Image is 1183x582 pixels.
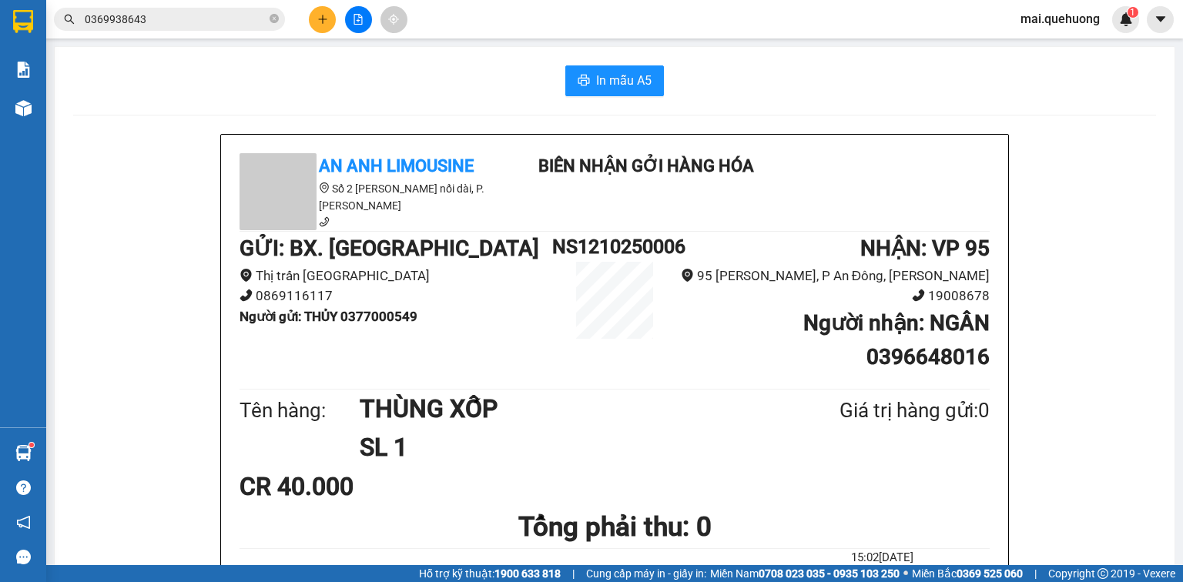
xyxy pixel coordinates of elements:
[677,286,990,306] li: 19008678
[538,156,754,176] b: Biên nhận gởi hàng hóa
[360,390,765,428] h1: THÙNG XỐP
[586,565,706,582] span: Cung cấp máy in - giấy in:
[681,269,694,282] span: environment
[1147,6,1174,33] button: caret-down
[13,10,33,33] img: logo-vxr
[565,65,664,96] button: printerIn mẫu A5
[15,445,32,461] img: warehouse-icon
[240,309,417,324] b: Người gửi : THỦY 0377000549
[1128,7,1138,18] sup: 1
[240,236,539,261] b: GỬI : BX. [GEOGRAPHIC_DATA]
[240,506,990,548] h1: Tổng phải thu: 0
[1008,9,1112,28] span: mai.quehuong
[270,14,279,23] span: close-circle
[552,232,677,262] h1: NS1210250006
[1034,565,1037,582] span: |
[16,550,31,564] span: message
[240,180,517,214] li: Số 2 [PERSON_NAME] nối dài, P. [PERSON_NAME]
[860,236,990,261] b: NHẬN : VP 95
[419,565,561,582] span: Hỗ trợ kỹ thuật:
[16,480,31,495] span: question-circle
[240,289,253,302] span: phone
[85,11,266,28] input: Tìm tên, số ĐT hoặc mã đơn
[912,289,925,302] span: phone
[596,71,652,90] span: In mẫu A5
[16,515,31,530] span: notification
[345,6,372,33] button: file-add
[319,216,330,227] span: phone
[353,14,364,25] span: file-add
[317,14,328,25] span: plus
[912,565,1023,582] span: Miền Bắc
[578,74,590,89] span: printer
[1098,568,1108,579] span: copyright
[803,310,990,370] b: Người nhận : NGÂN 0396648016
[572,565,575,582] span: |
[15,100,32,116] img: warehouse-icon
[388,14,399,25] span: aim
[957,567,1023,580] strong: 0369 525 060
[759,567,900,580] strong: 0708 023 035 - 0935 103 250
[15,62,32,78] img: solution-icon
[1130,7,1135,18] span: 1
[1119,12,1133,26] img: icon-new-feature
[380,6,407,33] button: aim
[29,443,34,447] sup: 1
[677,266,990,286] li: 95 [PERSON_NAME], P An Đông, [PERSON_NAME]
[319,156,474,176] b: An Anh Limousine
[360,428,765,467] h1: SL 1
[710,565,900,582] span: Miền Nam
[494,567,561,580] strong: 1900 633 818
[775,549,990,567] li: 15:02[DATE]
[1154,12,1168,26] span: caret-down
[903,570,908,577] span: ⚪️
[64,14,75,25] span: search
[319,182,330,193] span: environment
[240,266,552,286] li: Thị trấn [GEOGRAPHIC_DATA]
[309,6,336,33] button: plus
[240,467,487,506] div: CR 40.000
[765,395,990,426] div: Giá trị hàng gửi: 0
[240,395,360,426] div: Tên hàng:
[270,12,279,27] span: close-circle
[240,269,253,282] span: environment
[240,286,552,306] li: 0869116117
